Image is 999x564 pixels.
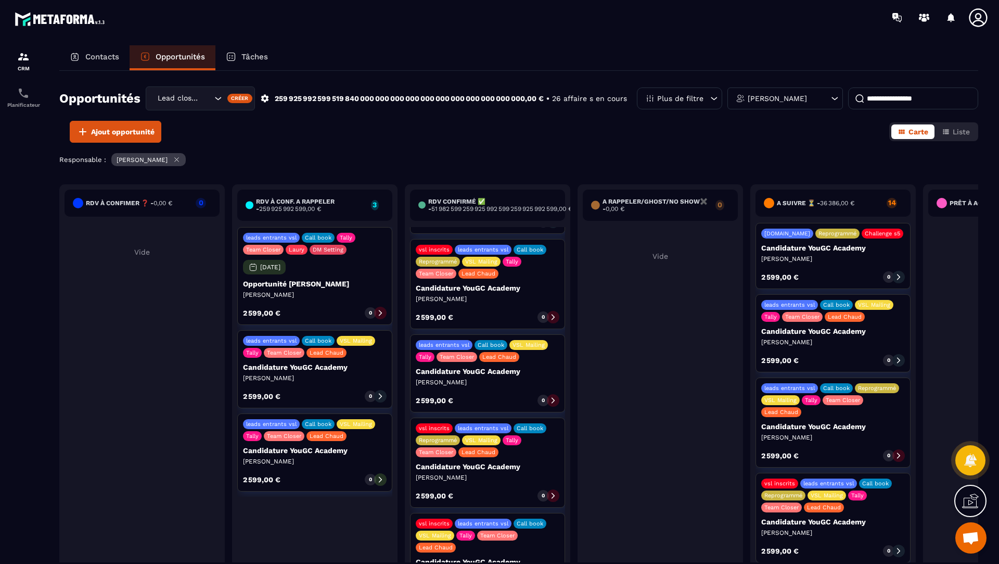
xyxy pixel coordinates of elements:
p: Challenge s5 [865,230,900,237]
p: Candidature YouGC Academy [243,446,387,455]
p: VSL Mailing [465,258,497,265]
p: 26 affaire s en cours [552,94,627,104]
p: leads entrants vsl [458,246,508,253]
p: 2 599,00 € [761,452,799,459]
p: 0 [196,199,206,206]
span: 259 925 992 599,00 € [259,205,321,212]
p: Call book [862,480,889,487]
img: formation [17,51,30,63]
p: 2 599,00 € [243,309,280,317]
p: Call book [305,234,331,241]
p: 2 599,00 € [416,492,453,499]
p: Reprogrammé [818,230,856,237]
p: Opportunités [156,52,205,61]
p: VSL Mailing [764,397,797,404]
p: Lead Chaud [764,409,798,416]
p: Plus de filtre [657,95,703,102]
a: schedulerschedulerPlanificateur [3,79,44,116]
p: leads entrants vsl [764,302,815,308]
p: Reprogrammé [858,385,896,392]
p: Lead Chaud [310,349,343,356]
p: leads entrants vsl [419,342,469,348]
p: Team Closer [826,397,860,404]
p: leads entrants vsl [764,385,815,392]
div: Ouvrir le chat [955,522,987,554]
p: Call book [823,385,850,392]
p: Lead Chaud [482,354,516,360]
p: 2 599,00 € [761,357,799,364]
p: [PERSON_NAME] [243,291,387,299]
p: Tally [419,354,431,360]
p: vsl inscrits [764,480,795,487]
p: 2 599,00 € [243,476,280,483]
p: [PERSON_NAME] [761,433,905,442]
p: Vide [65,248,220,256]
p: VSL Mailing [340,337,372,344]
p: 0 [369,309,372,317]
p: Team Closer [419,449,453,456]
a: Contacts [59,45,130,70]
p: 0 [887,357,890,364]
p: Call book [305,337,331,344]
p: [DOMAIN_NAME] [764,230,810,237]
p: Tâches [241,52,268,61]
p: [PERSON_NAME] [117,156,168,164]
p: Tally [506,258,518,265]
p: [PERSON_NAME] [748,95,807,102]
input: Search for option [201,93,212,104]
p: Candidature YouGC Academy [761,327,905,335]
p: Team Closer [267,349,301,356]
p: [PERSON_NAME] [243,457,387,466]
a: Opportunités [130,45,215,70]
p: [PERSON_NAME] [243,374,387,382]
p: 0 [369,393,372,400]
h6: RDV à confimer ❓ - [86,199,172,207]
p: Call book [517,246,543,253]
p: Vide [583,252,738,260]
p: Tally [506,437,518,444]
p: Candidature YouGC Academy [416,367,559,375]
p: Tally [246,433,259,440]
a: formationformationCRM [3,43,44,79]
p: 2 599,00 € [416,314,453,321]
p: Team Closer [785,314,819,320]
p: Reprogrammé [764,492,802,499]
p: 2 599,00 € [416,397,453,404]
p: leads entrants vsl [458,520,508,527]
p: Tally [246,349,259,356]
span: Carte [908,128,928,136]
p: Call book [478,342,504,348]
p: 0 [887,452,890,459]
p: 0 [887,547,890,555]
p: vsl inscrits [419,520,450,527]
p: Laury [289,246,304,253]
p: Lead Chaud [310,433,343,440]
p: [PERSON_NAME] [761,255,905,263]
p: Team Closer [480,532,515,539]
p: 0 [369,476,372,483]
p: Tally [805,397,817,404]
p: Team Closer [246,246,280,253]
p: Tally [851,492,864,499]
h6: Rdv confirmé ✅ - [428,198,575,212]
p: VSL Mailing [811,492,843,499]
p: VSL Mailing [513,342,545,348]
button: Carte [891,124,934,139]
p: vsl inscrits [419,425,450,432]
p: DM Setting [313,246,343,253]
p: leads entrants vsl [246,421,297,428]
p: [PERSON_NAME] [416,378,559,386]
p: CRM [3,66,44,71]
img: scheduler [17,87,30,99]
p: Tally [459,532,472,539]
div: Créer [227,94,253,103]
p: Candidature YouGC Academy [243,363,387,371]
p: [DATE] [260,264,280,271]
p: Call book [305,421,331,428]
p: VSL Mailing [858,302,890,308]
h6: A SUIVRE ⏳ - [777,199,854,207]
p: Candidature YouGC Academy [416,284,559,292]
p: Team Closer [419,270,453,277]
h6: RDV à conf. A RAPPELER - [256,198,366,212]
p: Lead Chaud [462,449,495,456]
